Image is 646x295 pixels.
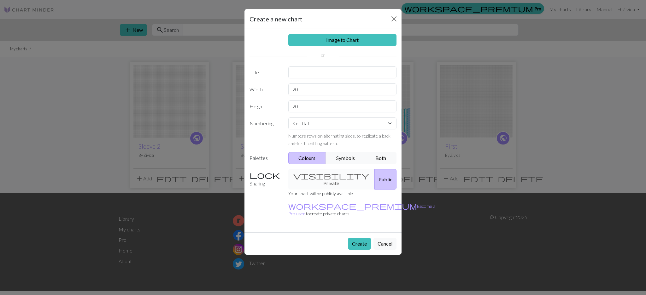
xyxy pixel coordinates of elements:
[288,133,392,146] small: Numbers rows on alternating sides, to replicate a back-and-forth knitting pattern.
[288,201,417,210] span: workspace_premium
[246,100,285,112] label: Height
[246,66,285,78] label: Title
[326,152,366,164] button: Symbols
[365,152,397,164] button: Both
[389,14,399,24] button: Close
[373,238,396,250] button: Cancel
[246,117,285,147] label: Numbering
[250,14,302,24] h5: Create a new chart
[288,34,397,46] a: Image to Chart
[348,238,371,250] button: Create
[246,83,285,95] label: Width
[374,169,396,190] button: Public
[288,191,353,196] small: Your chart will be publicly available
[288,203,435,216] small: to create private charts
[288,203,435,216] a: Become a Pro user
[288,152,326,164] button: Colours
[246,152,285,164] label: Palettes
[246,169,285,190] label: Sharing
